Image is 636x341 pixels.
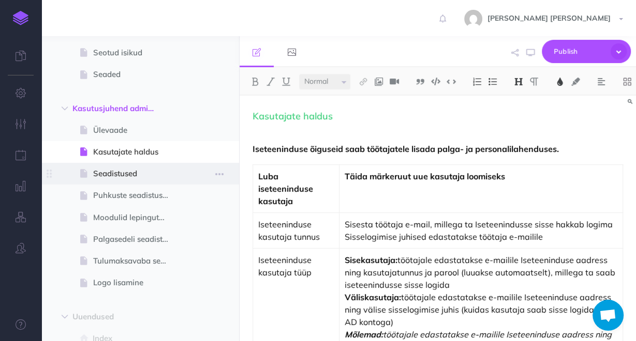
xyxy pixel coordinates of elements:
strong: Täida märkeruut uue kasutaja loomiseks [345,171,505,181]
img: Paragraph button [529,78,539,86]
img: Add video button [390,78,399,86]
span: Moodulid lepingutele [93,211,177,224]
img: Blockquote button [416,78,425,86]
img: Text background color button [571,78,580,86]
img: Code block button [431,78,440,85]
img: Headings dropdown button [514,78,523,86]
strong: Väliskasutaja: [345,292,401,302]
span: Tulumaksavaba seadistused [93,255,177,267]
span: [PERSON_NAME] [PERSON_NAME] [482,13,616,23]
img: Ordered list button [472,78,482,86]
img: logo-mark.svg [13,11,28,25]
p: Iseteeninduse kasutaja tunnus [258,218,334,243]
span: Seadistused [93,167,177,180]
em: Mõlemad: [345,329,383,339]
span: Seaded [93,68,177,81]
span: Uuendused [72,311,164,323]
p: Iseteeninduse kasutaja tüüp [258,254,334,278]
img: Link button [359,78,368,86]
strong: Iseteeninduse õiguseid saab töötajatele lisada palga- ja personalilahenduses. [253,144,559,154]
a: Open chat [593,300,624,331]
img: 0bf3c2874891d965dab3c1b08e631cda.jpg [464,10,482,28]
span: Publish [554,43,605,59]
span: Puhkuste seadistused [93,189,177,202]
strong: Sisekasutaja: [345,255,397,265]
span: Logo lisamine [93,276,177,289]
img: Inline code button [447,78,456,85]
span: Seotud isikud [93,47,177,59]
img: Text color button [555,78,565,86]
img: Add image button [374,78,383,86]
p: Sisselogimise juhised edastatakse töötaja e-mailile [345,230,617,243]
p: töötajale edastatakse e-mailile Iseteeninduse aadress ning välise sisselogimise juhis (kuidas kas... [345,291,617,328]
p: töötajale edastatakse e-mailile Iseteeninduse aadress ning kasutajatunnus ja parool (luuakse auto... [345,254,617,291]
span: Kasutajate haldus [93,146,177,158]
img: Alignment dropdown menu button [597,78,606,86]
strong: Luba iseteeninduse kasutaja [258,171,315,206]
p: Sisesta töötaja e-mail, millega ta Iseteenindusse sisse hakkab logima [345,218,617,230]
button: Publish [542,40,631,63]
span: Kasutajate haldus [253,110,333,122]
span: Palgasedeli seadistus [93,233,177,245]
img: Italic button [266,78,275,86]
img: Bold button [250,78,260,86]
span: Kasutusjuhend administraatorile [72,102,164,115]
img: Underline button [282,78,291,86]
span: Ülevaade [93,124,177,136]
img: Unordered list button [488,78,497,86]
